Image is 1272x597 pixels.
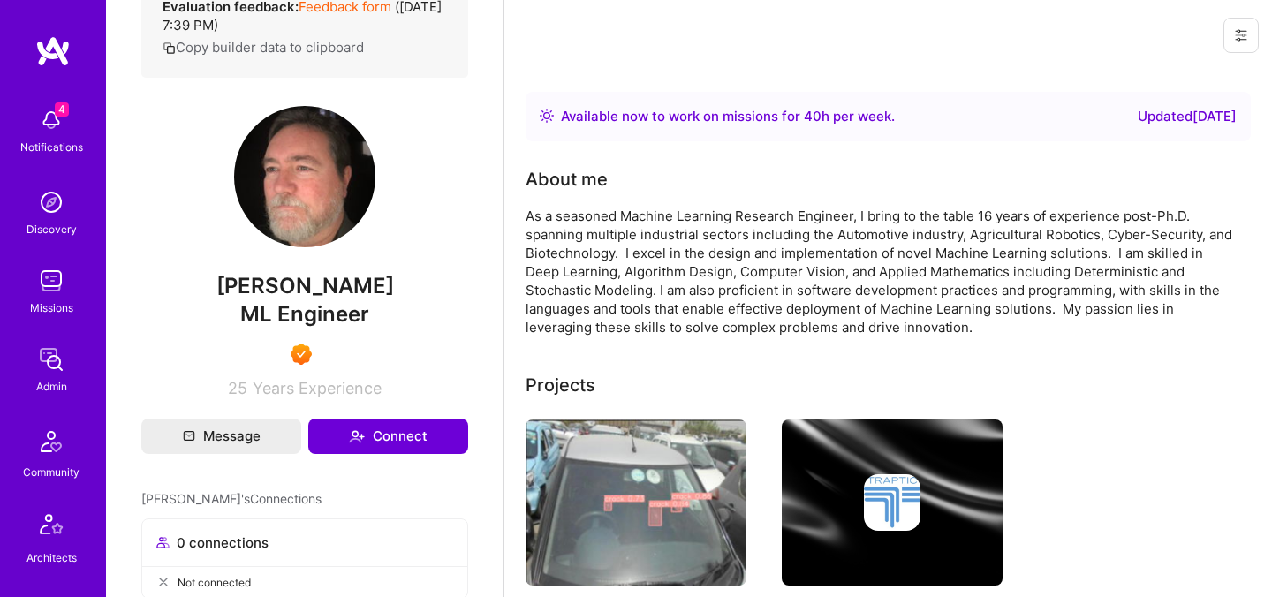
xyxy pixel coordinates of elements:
img: Computer Vision System for Glass Damage Diagnosis [526,419,746,586]
div: Available now to work on missions for h per week . [561,106,895,127]
img: Community [30,420,72,463]
img: teamwork [34,263,69,298]
img: discovery [34,185,69,220]
button: Copy builder data to clipboard [163,38,364,57]
img: bell [34,102,69,138]
span: 40 [804,108,821,125]
i: icon Connect [349,428,365,444]
i: icon Collaborator [156,536,170,549]
button: Message [141,419,301,454]
img: Architects [30,506,72,548]
div: Admin [36,377,67,396]
img: Availability [540,109,554,123]
div: Architects [26,548,77,567]
div: Missions [30,298,73,317]
img: logo [35,35,71,67]
span: 25 [228,379,247,397]
div: Updated [DATE] [1138,106,1237,127]
img: admin teamwork [34,342,69,377]
i: icon Mail [183,430,195,442]
i: icon Copy [163,42,176,55]
img: User Avatar [234,106,375,247]
div: Community [23,463,79,481]
div: About me [526,166,608,193]
div: Notifications [20,138,83,156]
span: Years Experience [253,379,382,397]
img: cover [782,419,1003,586]
span: [PERSON_NAME]'s Connections [141,489,322,508]
img: Company logo [864,474,920,531]
div: Projects [526,372,595,398]
span: Not connected [178,573,251,592]
div: As a seasoned Machine Learning Research Engineer, I bring to the table 16 years of experience pos... [526,207,1232,336]
span: 4 [55,102,69,117]
img: Exceptional A.Teamer [291,344,312,365]
span: ML Engineer [240,301,369,327]
i: icon CloseGray [156,575,170,589]
span: 0 connections [177,533,269,552]
button: Connect [308,419,468,454]
div: Discovery [26,220,77,238]
span: [PERSON_NAME] [141,273,468,299]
